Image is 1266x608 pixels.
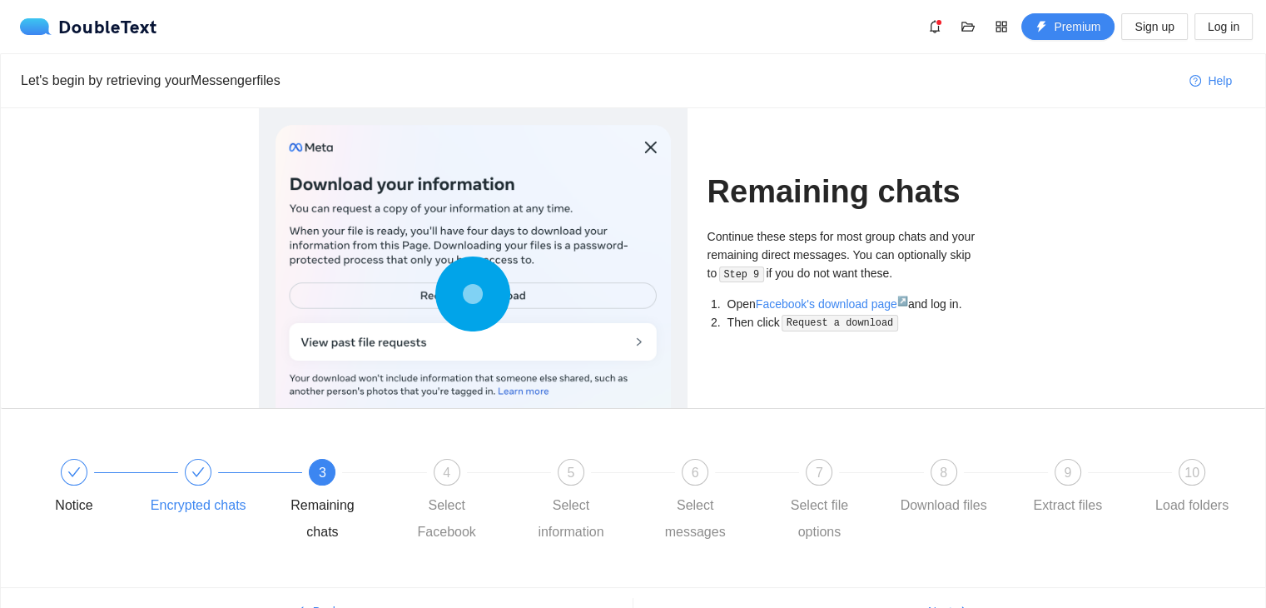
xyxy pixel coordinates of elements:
sup: ↗ [897,296,908,306]
h1: Remaining chats [707,172,1008,212]
img: logo [20,18,58,35]
button: appstore [988,13,1015,40]
div: Notice [26,459,150,519]
a: logoDoubleText [20,18,157,35]
span: 5 [567,466,574,480]
div: Select file options [771,492,867,546]
span: 4 [443,466,450,480]
div: Load folders [1155,492,1229,519]
div: Let's begin by retrieving your Messenger files [21,70,1176,91]
span: Help [1208,72,1232,90]
span: 9 [1064,466,1071,480]
span: folder-open [956,20,981,33]
div: Notice [55,492,92,519]
span: Premium [1054,17,1100,36]
div: 5Select information [523,459,647,546]
div: Select Facebook [399,492,495,546]
button: thunderboltPremium [1021,13,1115,40]
span: appstore [989,20,1014,33]
li: Then click [724,313,1008,332]
span: Sign up [1134,17,1174,36]
div: Extract files [1033,492,1102,519]
a: Facebook's download page↗ [756,297,908,311]
span: Log in [1208,17,1239,36]
p: Continue these steps for most group chats and your remaining direct messages. You can optionally ... [707,227,1008,283]
div: 8Download files [896,459,1020,519]
div: Download files [901,492,987,519]
li: Open and log in. [724,295,1008,313]
div: 3Remaining chats [274,459,398,546]
div: Select messages [647,492,743,546]
span: 10 [1184,466,1199,480]
div: 4Select Facebook [399,459,523,546]
span: 6 [692,466,699,480]
button: Sign up [1121,13,1187,40]
span: question-circle [1189,75,1201,88]
div: 6Select messages [647,459,771,546]
div: DoubleText [20,18,157,35]
button: Log in [1194,13,1253,40]
span: 3 [319,466,326,480]
div: Encrypted chats [150,459,274,519]
code: Step 9 [719,267,764,283]
div: 9Extract files [1020,459,1144,519]
button: question-circleHelp [1176,67,1245,94]
div: Encrypted chats [151,492,246,519]
span: check [67,466,81,479]
button: bell [921,13,948,40]
div: Remaining chats [274,492,370,546]
span: bell [922,20,947,33]
span: thunderbolt [1035,21,1047,34]
span: 8 [940,466,947,480]
div: 10Load folders [1144,459,1240,519]
span: 7 [816,466,823,480]
span: check [191,466,205,479]
div: Select information [523,492,619,546]
div: 7Select file options [771,459,895,546]
code: Request a download [782,315,898,331]
button: folder-open [955,13,981,40]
